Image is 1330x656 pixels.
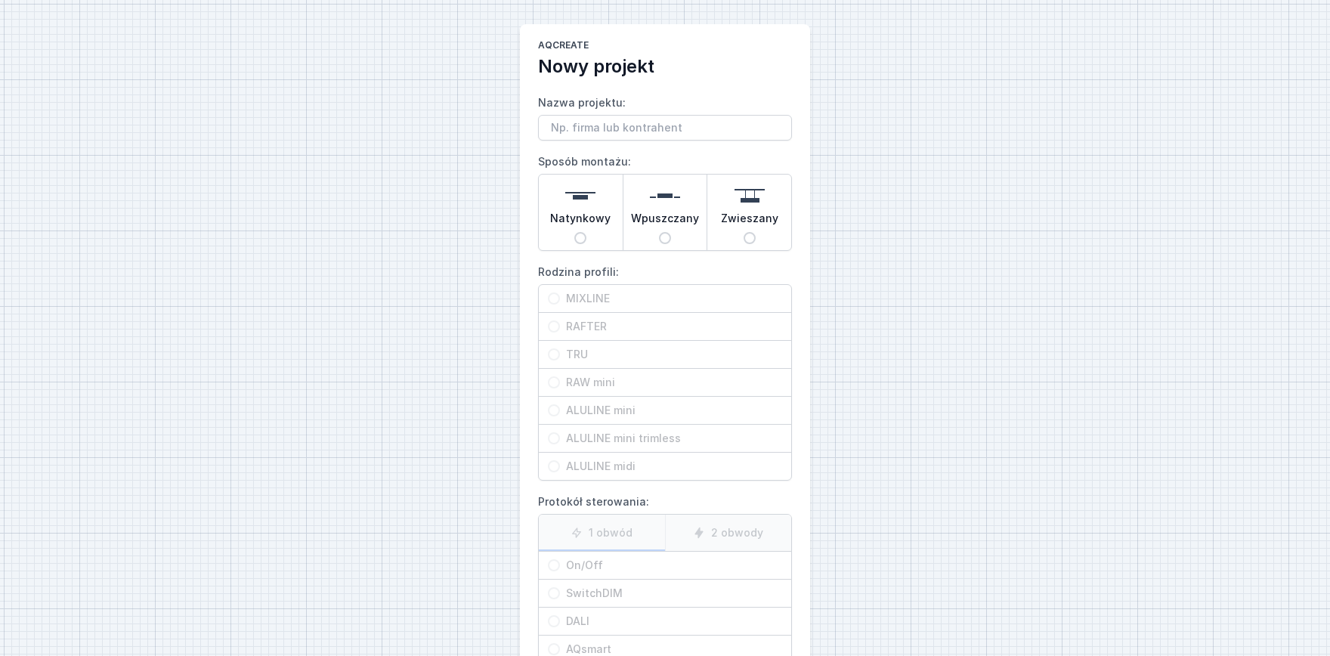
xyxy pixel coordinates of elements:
span: Natynkowy [550,211,611,232]
img: suspended.svg [735,181,765,211]
input: Wpuszczany [659,232,671,244]
input: Natynkowy [574,232,586,244]
span: Zwieszany [721,211,778,232]
h1: AQcreate [538,39,792,54]
img: surface.svg [565,181,595,211]
span: Wpuszczany [631,211,699,232]
label: Sposób montażu: [538,150,792,251]
label: Nazwa projektu: [538,91,792,141]
input: Nazwa projektu: [538,115,792,141]
img: recessed.svg [650,181,680,211]
h2: Nowy projekt [538,54,792,79]
input: Zwieszany [744,232,756,244]
label: Rodzina profili: [538,260,792,481]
